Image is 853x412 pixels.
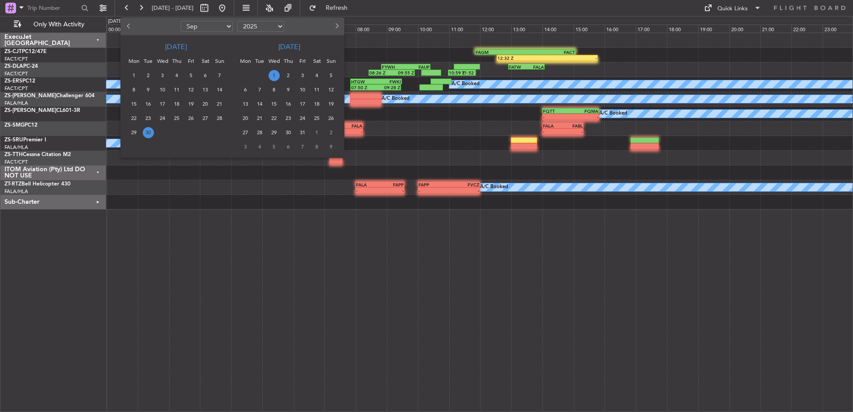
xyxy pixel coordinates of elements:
div: 9-9-2025 [141,82,155,97]
span: 14 [254,99,265,110]
div: 28-9-2025 [212,111,227,125]
div: 25-10-2025 [310,111,324,125]
div: 1-11-2025 [310,125,324,140]
div: 16-10-2025 [281,97,295,111]
div: Thu [281,54,295,68]
div: Fri [295,54,310,68]
div: Sun [212,54,227,68]
span: 29 [128,127,140,138]
div: 12-9-2025 [184,82,198,97]
div: 2-11-2025 [324,125,338,140]
div: 21-10-2025 [253,111,267,125]
span: 4 [254,141,265,152]
span: 30 [143,127,154,138]
div: 10-9-2025 [155,82,170,97]
span: 31 [297,127,308,138]
span: 11 [311,84,323,95]
span: 8 [311,141,323,152]
div: 2-9-2025 [141,68,155,82]
div: 17-10-2025 [295,97,310,111]
div: 2-10-2025 [281,68,295,82]
div: Fri [184,54,198,68]
span: 19 [186,99,197,110]
span: 5 [326,70,337,81]
div: 22-9-2025 [127,111,141,125]
span: 19 [326,99,337,110]
div: 3-11-2025 [238,140,253,154]
div: 19-9-2025 [184,97,198,111]
div: Sat [198,54,212,68]
span: 13 [200,84,211,95]
span: 22 [269,113,280,124]
span: 2 [326,127,337,138]
span: 8 [128,84,140,95]
div: 26-10-2025 [324,111,338,125]
div: 18-9-2025 [170,97,184,111]
div: 15-9-2025 [127,97,141,111]
span: 20 [240,113,251,124]
div: Wed [155,54,170,68]
div: 5-10-2025 [324,68,338,82]
span: 30 [283,127,294,138]
div: 28-10-2025 [253,125,267,140]
span: 24 [157,113,168,124]
div: 8-11-2025 [310,140,324,154]
span: 25 [171,113,182,124]
div: 30-10-2025 [281,125,295,140]
span: 28 [254,127,265,138]
span: 6 [240,84,251,95]
span: 12 [326,84,337,95]
div: Wed [267,54,281,68]
div: 24-10-2025 [295,111,310,125]
div: 11-9-2025 [170,82,184,97]
div: Mon [238,54,253,68]
span: 17 [297,99,308,110]
span: 1 [128,70,140,81]
span: 22 [128,113,140,124]
div: Sat [310,54,324,68]
div: 27-9-2025 [198,111,212,125]
span: 17 [157,99,168,110]
div: 25-9-2025 [170,111,184,125]
div: 12-10-2025 [324,82,338,97]
div: 9-10-2025 [281,82,295,97]
span: 23 [143,113,154,124]
span: 5 [269,141,280,152]
div: 14-9-2025 [212,82,227,97]
span: 3 [240,141,251,152]
span: 9 [326,141,337,152]
span: 6 [200,70,211,81]
div: 5-9-2025 [184,68,198,82]
span: 4 [171,70,182,81]
div: 6-11-2025 [281,140,295,154]
span: 18 [171,99,182,110]
div: 6-9-2025 [198,68,212,82]
div: Tue [253,54,267,68]
span: 3 [297,70,308,81]
button: Previous month [124,19,134,33]
div: 20-9-2025 [198,97,212,111]
span: 5 [186,70,197,81]
div: 19-10-2025 [324,97,338,111]
span: 29 [269,127,280,138]
div: 17-9-2025 [155,97,170,111]
div: 7-9-2025 [212,68,227,82]
div: 30-9-2025 [141,125,155,140]
span: 14 [214,84,225,95]
div: 11-10-2025 [310,82,324,97]
div: 10-10-2025 [295,82,310,97]
div: 29-10-2025 [267,125,281,140]
span: 26 [326,113,337,124]
button: Next month [331,19,341,33]
div: 13-9-2025 [198,82,212,97]
span: 12 [186,84,197,95]
span: 10 [157,84,168,95]
div: 4-11-2025 [253,140,267,154]
span: 8 [269,84,280,95]
span: 15 [128,99,140,110]
span: 2 [283,70,294,81]
div: 8-9-2025 [127,82,141,97]
div: 9-11-2025 [324,140,338,154]
div: 31-10-2025 [295,125,310,140]
span: 7 [214,70,225,81]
